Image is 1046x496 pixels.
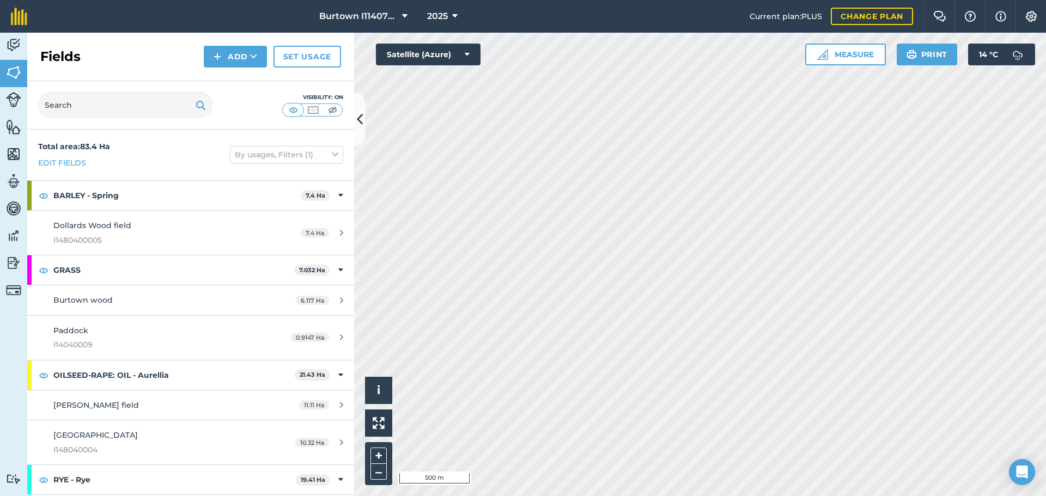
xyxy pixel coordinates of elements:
img: svg+xml;base64,PHN2ZyB4bWxucz0iaHR0cDovL3d3dy53My5vcmcvMjAwMC9zdmciIHdpZHRoPSIxNyIgaGVpZ2h0PSIxNy... [995,10,1006,23]
a: Dollards Wood fieldI14804000057.4 Ha [27,211,354,255]
span: 6.117 Ha [296,296,329,305]
img: svg+xml;base64,PD94bWwgdmVyc2lvbj0iMS4wIiBlbmNvZGluZz0idXRmLTgiPz4KPCEtLSBHZW5lcmF0b3I6IEFkb2JlIE... [6,283,21,298]
img: svg+xml;base64,PD94bWwgdmVyc2lvbj0iMS4wIiBlbmNvZGluZz0idXRmLTgiPz4KPCEtLSBHZW5lcmF0b3I6IEFkb2JlIE... [6,37,21,53]
button: – [370,464,387,480]
strong: BARLEY - Spring [53,181,301,210]
strong: 7.4 Ha [306,192,325,199]
span: 2025 [427,10,448,23]
img: svg+xml;base64,PHN2ZyB4bWxucz0iaHR0cDovL3d3dy53My5vcmcvMjAwMC9zdmciIHdpZHRoPSIxOCIgaGVpZ2h0PSIyNC... [39,369,48,382]
span: Paddock [53,326,88,335]
span: [PERSON_NAME] field [53,400,139,410]
button: 14 °C [968,44,1035,65]
span: I14040009 [53,339,258,351]
button: Measure [805,44,886,65]
h2: Fields [40,48,81,65]
a: Change plan [831,8,913,25]
strong: Total area : 83.4 Ha [38,142,110,151]
img: Four arrows, one pointing top left, one top right, one bottom right and the last bottom left [373,417,385,429]
div: Visibility: On [282,93,343,102]
a: Set usage [273,46,341,68]
span: 11.11 Ha [299,400,329,409]
img: svg+xml;base64,PHN2ZyB4bWxucz0iaHR0cDovL3d3dy53My5vcmcvMjAwMC9zdmciIHdpZHRoPSIxOSIgaGVpZ2h0PSIyNC... [907,48,917,61]
img: svg+xml;base64,PD94bWwgdmVyc2lvbj0iMS4wIiBlbmNvZGluZz0idXRmLTgiPz4KPCEtLSBHZW5lcmF0b3I6IEFkb2JlIE... [6,255,21,271]
img: svg+xml;base64,PHN2ZyB4bWxucz0iaHR0cDovL3d3dy53My5vcmcvMjAwMC9zdmciIHdpZHRoPSIxOCIgaGVpZ2h0PSIyNC... [39,473,48,486]
img: svg+xml;base64,PHN2ZyB4bWxucz0iaHR0cDovL3d3dy53My5vcmcvMjAwMC9zdmciIHdpZHRoPSI1MCIgaGVpZ2h0PSI0MC... [287,105,300,115]
img: svg+xml;base64,PHN2ZyB4bWxucz0iaHR0cDovL3d3dy53My5vcmcvMjAwMC9zdmciIHdpZHRoPSI1NiIgaGVpZ2h0PSI2MC... [6,119,21,135]
img: svg+xml;base64,PD94bWwgdmVyc2lvbj0iMS4wIiBlbmNvZGluZz0idXRmLTgiPz4KPCEtLSBHZW5lcmF0b3I6IEFkb2JlIE... [6,92,21,107]
strong: 19.41 Ha [301,476,325,483]
span: [GEOGRAPHIC_DATA] [53,430,138,440]
strong: 7.032 Ha [299,266,325,274]
img: svg+xml;base64,PHN2ZyB4bWxucz0iaHR0cDovL3d3dy53My5vcmcvMjAwMC9zdmciIHdpZHRoPSIxOSIgaGVpZ2h0PSIyNC... [196,99,206,112]
a: PaddockI140400090.9147 Ha [27,316,354,360]
img: svg+xml;base64,PHN2ZyB4bWxucz0iaHR0cDovL3d3dy53My5vcmcvMjAwMC9zdmciIHdpZHRoPSI1MCIgaGVpZ2h0PSI0MC... [326,105,339,115]
a: [PERSON_NAME] field11.11 Ha [27,390,354,420]
button: + [370,448,387,464]
strong: OILSEED-RAPE: OIL - Aurellia [53,360,295,390]
a: Edit fields [38,157,86,169]
img: svg+xml;base64,PD94bWwgdmVyc2lvbj0iMS4wIiBlbmNvZGluZz0idXRmLTgiPz4KPCEtLSBHZW5lcmF0b3I6IEFkb2JlIE... [1007,44,1029,65]
img: A question mark icon [964,11,977,22]
span: Burtown wood [53,295,113,305]
button: Print [897,44,958,65]
img: svg+xml;base64,PHN2ZyB4bWxucz0iaHR0cDovL3d3dy53My5vcmcvMjAwMC9zdmciIHdpZHRoPSIxOCIgaGVpZ2h0PSIyNC... [39,189,48,202]
img: svg+xml;base64,PHN2ZyB4bWxucz0iaHR0cDovL3d3dy53My5vcmcvMjAwMC9zdmciIHdpZHRoPSIxNCIgaGVpZ2h0PSIyNC... [214,50,221,63]
img: svg+xml;base64,PHN2ZyB4bWxucz0iaHR0cDovL3d3dy53My5vcmcvMjAwMC9zdmciIHdpZHRoPSI1NiIgaGVpZ2h0PSI2MC... [6,146,21,162]
input: Search [38,92,212,118]
img: svg+xml;base64,PD94bWwgdmVyc2lvbj0iMS4wIiBlbmNvZGluZz0idXRmLTgiPz4KPCEtLSBHZW5lcmF0b3I6IEFkb2JlIE... [6,474,21,484]
a: [GEOGRAPHIC_DATA]I14804000410.32 Ha [27,420,354,464]
img: Two speech bubbles overlapping with the left bubble in the forefront [933,11,946,22]
span: I1480400005 [53,234,258,246]
button: Satellite (Azure) [376,44,481,65]
span: 14 ° C [979,44,998,65]
img: svg+xml;base64,PHN2ZyB4bWxucz0iaHR0cDovL3d3dy53My5vcmcvMjAwMC9zdmciIHdpZHRoPSI1MCIgaGVpZ2h0PSI0MC... [306,105,320,115]
img: A cog icon [1025,11,1038,22]
button: i [365,377,392,404]
span: 0.9147 Ha [291,333,329,342]
strong: RYE - Rye [53,465,296,494]
img: svg+xml;base64,PD94bWwgdmVyc2lvbj0iMS4wIiBlbmNvZGluZz0idXRmLTgiPz4KPCEtLSBHZW5lcmF0b3I6IEFkb2JlIE... [6,173,21,189]
div: GRASS7.032 Ha [27,255,354,285]
button: Add [204,46,267,68]
img: Ruler icon [817,49,828,60]
span: I148040004 [53,444,258,456]
span: 7.4 Ha [301,228,329,237]
div: Open Intercom Messenger [1009,459,1035,485]
button: By usages, Filters (1) [230,146,343,163]
span: 10.32 Ha [295,438,329,447]
img: svg+xml;base64,PHN2ZyB4bWxucz0iaHR0cDovL3d3dy53My5vcmcvMjAwMC9zdmciIHdpZHRoPSI1NiIgaGVpZ2h0PSI2MC... [6,64,21,81]
span: Current plan : PLUS [750,10,822,22]
div: OILSEED-RAPE: OIL - Aurellia21.43 Ha [27,360,354,390]
img: svg+xml;base64,PD94bWwgdmVyc2lvbj0iMS4wIiBlbmNvZGluZz0idXRmLTgiPz4KPCEtLSBHZW5lcmF0b3I6IEFkb2JlIE... [6,228,21,244]
img: svg+xml;base64,PD94bWwgdmVyc2lvbj0iMS4wIiBlbmNvZGluZz0idXRmLTgiPz4KPCEtLSBHZW5lcmF0b3I6IEFkb2JlIE... [6,200,21,217]
strong: 21.43 Ha [300,371,325,378]
img: fieldmargin Logo [11,8,27,25]
span: Dollards Wood field [53,221,131,230]
a: Burtown wood6.117 Ha [27,285,354,315]
div: RYE - Rye19.41 Ha [27,465,354,494]
strong: GRASS [53,255,294,285]
img: svg+xml;base64,PHN2ZyB4bWxucz0iaHR0cDovL3d3dy53My5vcmcvMjAwMC9zdmciIHdpZHRoPSIxOCIgaGVpZ2h0PSIyNC... [39,264,48,277]
div: BARLEY - Spring7.4 Ha [27,181,354,210]
span: Burtown I1140790 [319,10,398,23]
span: i [377,383,380,397]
